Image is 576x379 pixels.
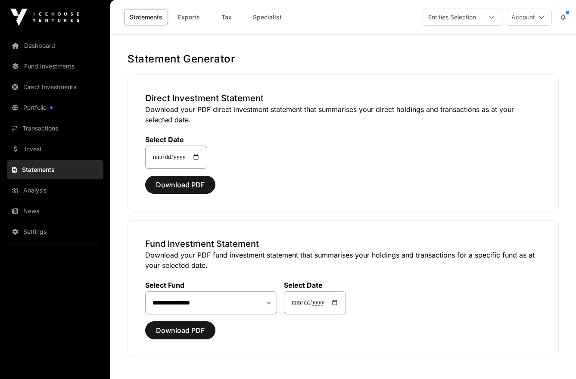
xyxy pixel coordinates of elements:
button: Download PDF [145,321,215,339]
a: Statements [124,9,168,25]
a: Exports [171,9,206,25]
a: Analysis [7,181,103,200]
a: Direct Investments [7,78,103,96]
h1: Statement Generator [128,52,559,66]
a: Tax [209,9,244,25]
p: Download your PDF direct investment statement that summarises your direct holdings and transactio... [145,104,541,125]
a: News [7,202,103,221]
span: Download PDF [156,325,205,336]
button: Account [506,9,552,26]
h3: Fund Investment Statement [145,238,541,250]
a: Download PDF [145,184,215,193]
a: Transactions [7,119,103,138]
a: Settings [7,222,103,241]
label: Select Fund [145,281,277,289]
a: Download PDF [145,330,215,339]
label: Select Date [284,281,346,289]
a: Statements [7,160,103,179]
a: Specialist [247,9,287,25]
p: Download your PDF fund investment statement that summarises your holdings and transactions for a ... [145,250,541,270]
a: Invest [7,140,103,158]
a: Dashboard [7,36,103,55]
span: Download PDF [156,180,205,190]
label: Select Date [145,135,207,144]
h3: Direct Investment Statement [145,92,541,104]
a: Portfolio [7,98,103,117]
a: Fund Investments [7,57,103,76]
iframe: Chat Widget [533,338,576,379]
div: Entities Selection [423,9,481,25]
button: Download PDF [145,176,215,194]
img: Icehouse Ventures Logo [10,9,79,26]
